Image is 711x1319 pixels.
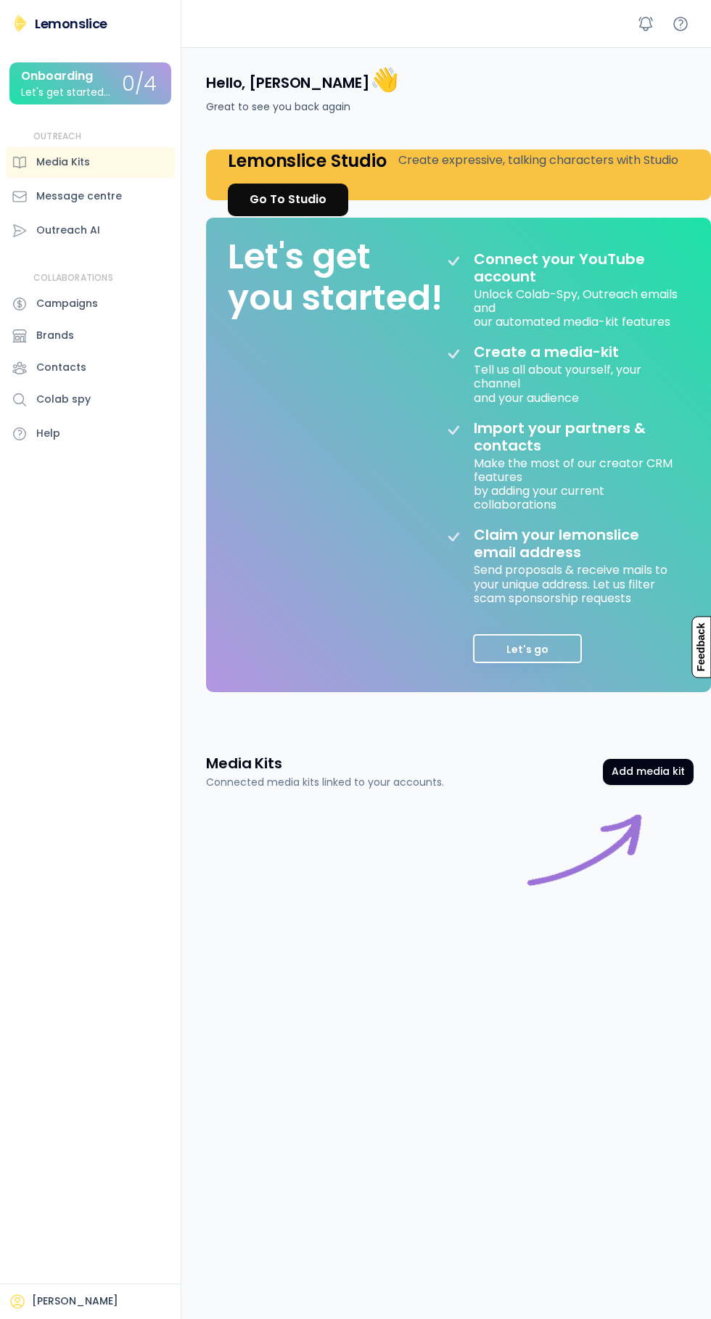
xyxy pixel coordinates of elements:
div: OUTREACH [33,131,82,143]
div: Contacts [36,360,86,375]
div: Let's get started... [21,87,110,98]
div: Import your partners & contacts [474,419,678,454]
div: Create expressive, talking characters with Studio [398,152,678,169]
button: Add media kit [603,759,694,785]
div: Lemonslice [35,15,107,33]
div: Great to see you back again [206,99,350,115]
div: Go To Studio [250,191,326,208]
div: 0/4 [122,73,157,96]
div: Make the most of our creator CRM features by adding your current collaborations [474,454,678,512]
a: Go To Studio [228,184,348,216]
div: Let's get you started! [228,236,443,319]
div: [PERSON_NAME] [32,1294,118,1309]
div: Connected media kits linked to your accounts. [206,775,444,790]
h3: Media Kits [206,753,282,773]
div: Media Kits [36,155,90,170]
div: Onboarding [21,70,93,83]
div: Connect your YouTube account [474,250,678,285]
div: Brands [36,328,74,343]
div: Tell us all about yourself, your channel and your audience [474,361,678,405]
div: Colab spy [36,392,91,407]
div: Create a media-kit [474,343,655,361]
button: Let's go [473,634,582,663]
font: 👋 [370,63,399,96]
div: COLLABORATIONS [33,272,113,284]
div: Start here [519,808,650,938]
div: Unlock Colab-Spy, Outreach emails and our automated media-kit features [474,285,678,329]
div: Help [36,426,60,441]
div: Campaigns [36,296,98,311]
img: Lemonslice [12,15,29,32]
div: Send proposals & receive mails to your unique address. Let us filter scam sponsorship requests [474,561,678,605]
img: connect%20image%20purple.gif [519,808,650,938]
div: Outreach AI [36,223,100,238]
div: Message centre [36,189,122,204]
h4: Lemonslice Studio [228,149,387,172]
h4: Hello, [PERSON_NAME] [206,65,398,95]
div: Claim your lemonslice email address [474,526,678,561]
